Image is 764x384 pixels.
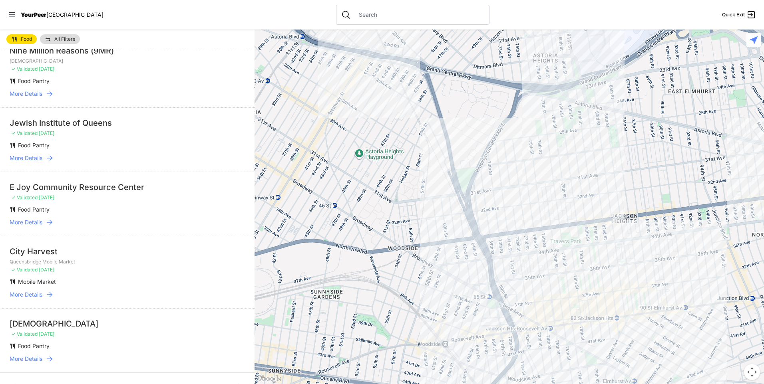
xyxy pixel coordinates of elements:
[11,267,38,273] span: ✓ Validated
[10,246,245,257] div: City Harvest
[10,355,245,363] a: More Details
[722,10,756,20] a: Quick Exit
[6,34,37,44] a: Food
[10,45,245,56] div: Nine Million Reasons (9MR)
[39,331,54,337] span: [DATE]
[10,154,42,162] span: More Details
[39,66,54,72] span: [DATE]
[257,374,283,384] img: Google
[10,58,245,64] p: [DEMOGRAPHIC_DATA]
[21,11,46,18] span: YourPeer
[354,11,484,19] input: Search
[54,37,75,42] span: All Filters
[10,117,245,129] div: Jewish Institute of Queens
[10,218,245,226] a: More Details
[10,218,42,226] span: More Details
[11,194,38,200] span: ✓ Validated
[10,182,245,193] div: E Joy Community Resource Center
[10,259,245,265] p: Queensbridge Mobile Market
[10,90,42,98] span: More Details
[18,206,50,213] span: Food Pantry
[18,278,56,285] span: Mobile Market
[10,318,245,329] div: [DEMOGRAPHIC_DATA]
[11,130,38,136] span: ✓ Validated
[40,34,80,44] a: All Filters
[10,291,42,299] span: More Details
[722,12,745,18] span: Quick Exit
[39,130,54,136] span: [DATE]
[10,355,42,363] span: More Details
[39,267,54,273] span: [DATE]
[10,90,245,98] a: More Details
[18,77,50,84] span: Food Pantry
[10,291,245,299] a: More Details
[18,342,50,349] span: Food Pantry
[18,142,50,148] span: Food Pantry
[11,331,38,337] span: ✓ Validated
[11,66,38,72] span: ✓ Validated
[744,364,760,380] button: Map camera controls
[39,194,54,200] span: [DATE]
[21,37,32,42] span: Food
[257,374,283,384] a: Open this area in Google Maps (opens a new window)
[46,11,103,18] span: [GEOGRAPHIC_DATA]
[10,154,245,162] a: More Details
[21,12,103,17] a: YourPeer[GEOGRAPHIC_DATA]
